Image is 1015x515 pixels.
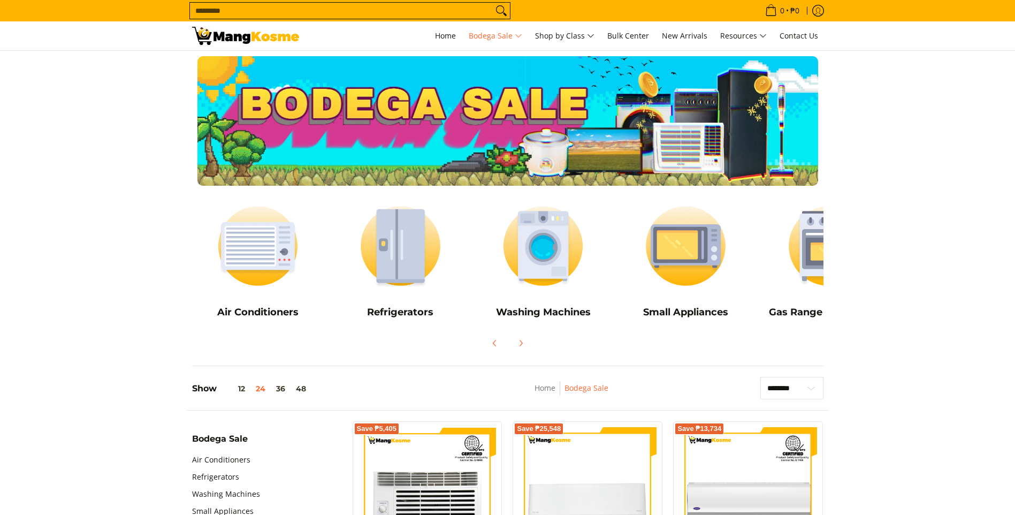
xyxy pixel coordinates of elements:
[517,426,561,432] span: Save ₱25,548
[762,5,803,17] span: •
[192,27,299,45] img: Bodega Sale l Mang Kosme: Cost-Efficient &amp; Quality Home Appliances
[250,384,271,393] button: 24
[602,21,654,50] a: Bulk Center
[535,29,594,43] span: Shop by Class
[780,31,818,41] span: Contact Us
[192,196,324,326] a: Air Conditioners Air Conditioners
[509,331,532,355] button: Next
[779,7,786,14] span: 0
[192,468,239,486] a: Refrigerators
[662,31,707,41] span: New Arrivals
[430,21,461,50] a: Home
[762,196,895,296] img: Cookers
[493,3,510,19] button: Search
[271,384,291,393] button: 36
[620,306,752,319] h5: Small Appliances
[620,196,752,326] a: Small Appliances Small Appliances
[483,331,507,355] button: Previous
[192,435,248,443] span: Bodega Sale
[192,486,260,503] a: Washing Machines
[192,383,311,394] h5: Show
[463,21,528,50] a: Bodega Sale
[607,31,649,41] span: Bulk Center
[334,196,467,326] a: Refrigerators Refrigerators
[192,451,250,468] a: Air Conditioners
[762,196,895,326] a: Cookers Gas Range and Cookers
[477,306,609,319] h5: Washing Machines
[192,435,248,451] summary: Open
[620,196,752,296] img: Small Appliances
[762,306,895,319] h5: Gas Range and Cookers
[677,426,721,432] span: Save ₱13,734
[334,306,467,319] h5: Refrigerators
[192,196,324,296] img: Air Conditioners
[715,21,772,50] a: Resources
[291,384,311,393] button: 48
[435,31,456,41] span: Home
[217,384,250,393] button: 12
[657,21,713,50] a: New Arrivals
[774,21,823,50] a: Contact Us
[357,426,397,432] span: Save ₱5,405
[477,196,609,296] img: Washing Machines
[463,382,680,406] nav: Breadcrumbs
[564,383,608,393] a: Bodega Sale
[334,196,467,296] img: Refrigerators
[720,29,767,43] span: Resources
[192,306,324,319] h5: Air Conditioners
[789,7,801,14] span: ₱0
[469,29,522,43] span: Bodega Sale
[535,383,555,393] a: Home
[477,196,609,326] a: Washing Machines Washing Machines
[530,21,600,50] a: Shop by Class
[310,21,823,50] nav: Main Menu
